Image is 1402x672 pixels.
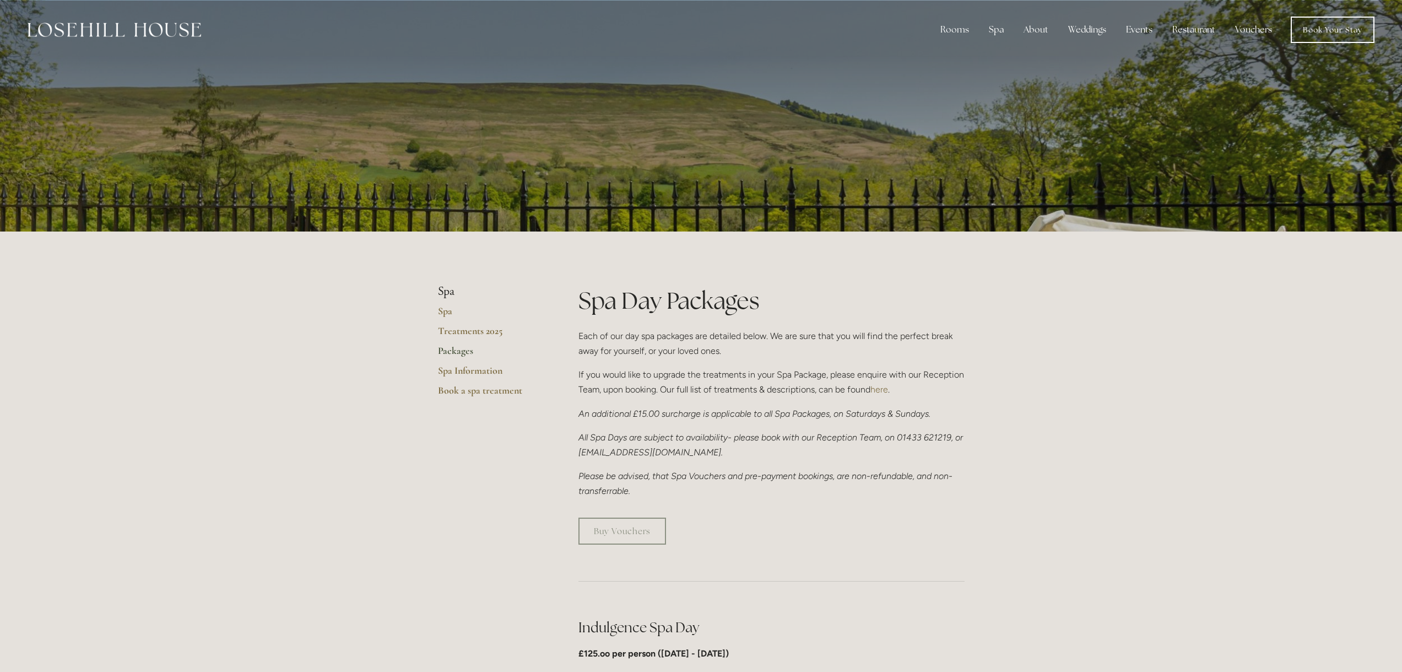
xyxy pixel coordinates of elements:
div: Events [1117,19,1161,41]
h1: Spa Day Packages [578,284,965,317]
p: Each of our day spa packages are detailed below. We are sure that you will find the perfect break... [578,329,965,358]
div: Weddings [1059,19,1115,41]
a: here [870,384,888,395]
p: If you would like to upgrade the treatments in your Spa Package, please enquire with our Receptio... [578,367,965,397]
em: An additional £15.00 surcharge is applicable to all Spa Packages, on Saturdays & Sundays. [578,408,930,419]
a: Treatments 2025 [438,325,543,345]
h2: Indulgence Spa Day [578,618,965,637]
div: Restaurant [1163,19,1224,41]
em: Please be advised, that Spa Vouchers and pre-payment bookings, are non-refundable, and non-transf... [578,471,952,496]
a: Spa [438,305,543,325]
a: Book Your Stay [1291,17,1374,43]
strong: £125.oo per person ([DATE] - [DATE]) [578,648,729,659]
a: Vouchers [1226,19,1281,41]
div: About [1015,19,1057,41]
li: Spa [438,284,543,299]
img: Losehill House [28,23,201,37]
a: Spa Information [438,364,543,384]
em: All Spa Days are subject to availability- please book with our Reception Team, on 01433 621219, o... [578,432,965,458]
a: Packages [438,345,543,364]
a: Buy Vouchers [578,518,666,545]
div: Spa [980,19,1013,41]
a: Book a spa treatment [438,384,543,404]
div: Rooms [932,19,978,41]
